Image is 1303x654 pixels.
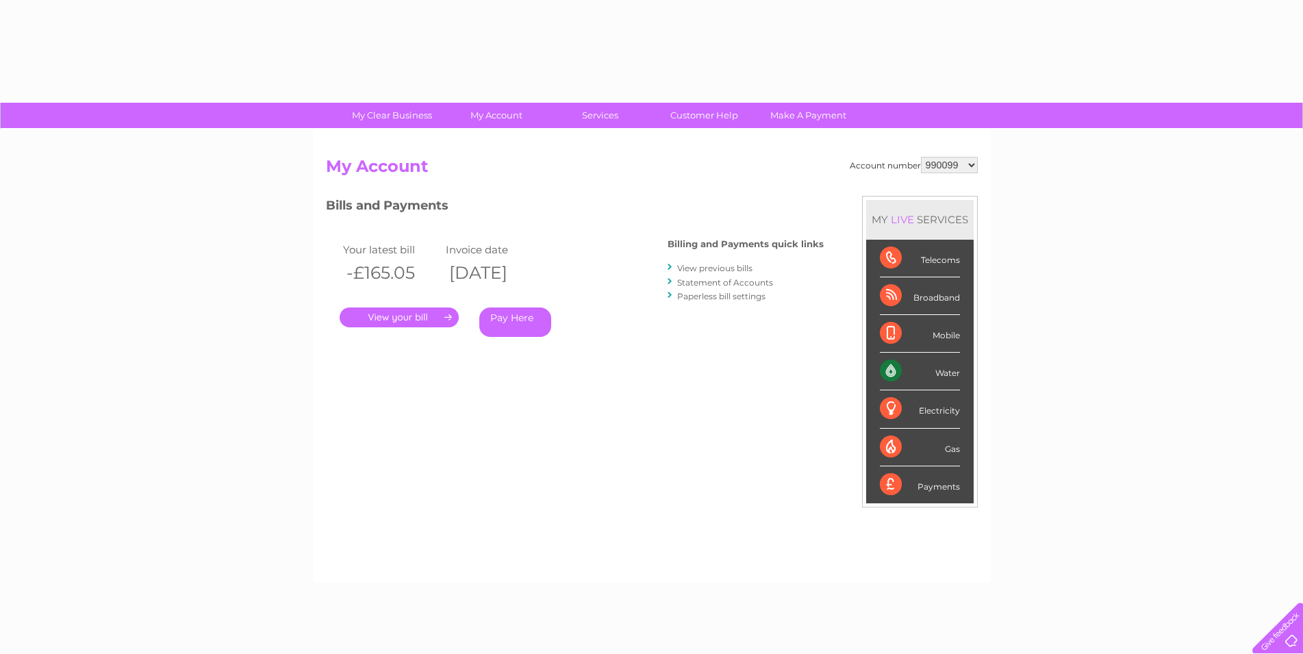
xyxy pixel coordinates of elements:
[880,277,960,315] div: Broadband
[340,307,459,327] a: .
[668,239,824,249] h4: Billing and Payments quick links
[677,263,752,273] a: View previous bills
[880,429,960,466] div: Gas
[880,353,960,390] div: Water
[888,213,917,226] div: LIVE
[442,240,545,259] td: Invoice date
[340,259,442,287] th: -£165.05
[544,103,657,128] a: Services
[326,157,978,183] h2: My Account
[440,103,553,128] a: My Account
[336,103,448,128] a: My Clear Business
[880,240,960,277] div: Telecoms
[866,200,974,239] div: MY SERVICES
[340,240,442,259] td: Your latest bill
[880,466,960,503] div: Payments
[677,291,766,301] a: Paperless bill settings
[880,315,960,353] div: Mobile
[752,103,865,128] a: Make A Payment
[648,103,761,128] a: Customer Help
[479,307,551,337] a: Pay Here
[326,196,824,220] h3: Bills and Payments
[880,390,960,428] div: Electricity
[677,277,773,288] a: Statement of Accounts
[850,157,978,173] div: Account number
[442,259,545,287] th: [DATE]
